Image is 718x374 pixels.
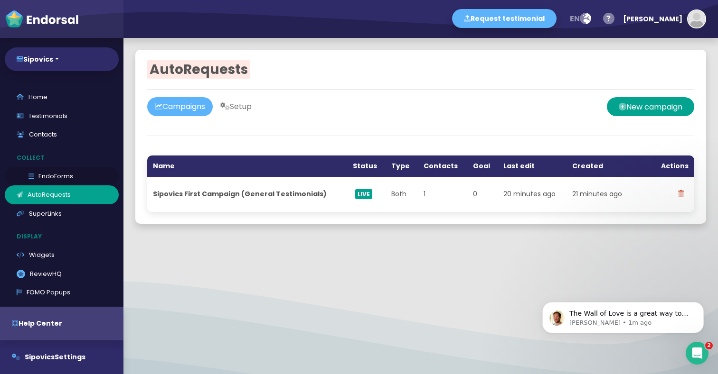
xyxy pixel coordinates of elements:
span: The Wall of Love is a great way to show off your glowing feedback. It creates a simple, clean, in... [41,27,161,82]
span: Sipovics [25,352,55,362]
th: Created [567,155,633,177]
span: 2 [705,342,713,349]
button: Request testimonial [452,9,557,28]
a: Contacts [5,125,119,144]
button: Sipovics [5,47,119,71]
button: en [564,9,597,28]
th: Name [147,155,347,177]
th: Type [386,155,418,177]
span: AutoRequests [147,60,250,79]
iframe: Intercom live chat [686,342,709,365]
div: [PERSON_NAME] [623,5,682,33]
p: Collect [5,149,123,167]
th: Actions [633,155,694,177]
img: endorsal-logo-white@2x.png [5,9,79,28]
button: [PERSON_NAME] [618,5,706,33]
th: Status [347,155,386,177]
th: Last edit [498,155,567,177]
a: Home [5,88,119,107]
iframe: Intercom notifications message [528,282,718,348]
button: New campaign [607,97,694,116]
strong: Sipovics First Campaign (General Testimonials) [153,189,327,199]
td: 21 minutes ago [567,177,633,212]
th: Goal [467,155,498,177]
th: Contacts [418,155,467,177]
a: Setup [213,97,259,116]
a: Campaigns [147,97,213,116]
td: 0 [467,177,498,212]
span: LIVE [355,189,372,199]
img: default-avatar.jpg [688,10,705,27]
td: Both [386,177,418,212]
a: ReviewHQ [5,265,119,283]
p: Message from Dean, sent 1m ago [41,36,164,45]
p: Display [5,228,123,246]
a: Widgets [5,246,119,265]
a: Testimonials [5,107,119,126]
a: SuperLinks [5,204,119,223]
td: 20 minutes ago [498,177,567,212]
td: 1 [418,177,467,212]
a: AutoRequests [5,185,119,204]
a: EndoForms [5,167,119,186]
a: FOMO Popups [5,283,119,302]
span: en [570,13,580,24]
